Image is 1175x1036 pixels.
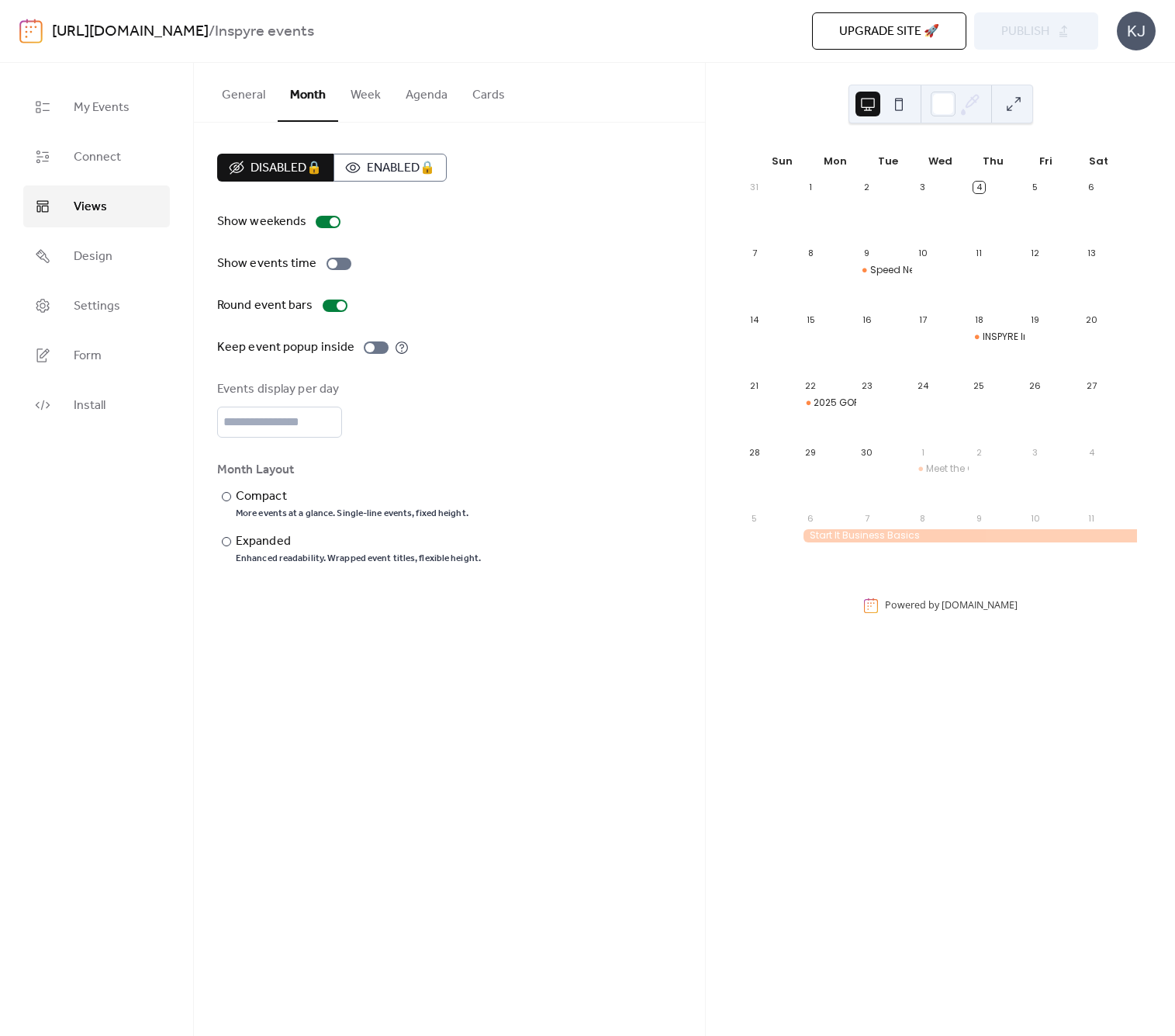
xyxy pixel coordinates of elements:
[1029,314,1041,325] div: 19
[215,17,314,47] b: Inspyre events
[23,334,170,376] a: Form
[973,248,985,259] div: 11
[973,512,985,524] div: 9
[278,63,338,122] button: Month
[912,463,968,476] div: Meet the Candidates Reception
[74,148,121,167] span: Connect
[942,599,1018,612] a: [DOMAIN_NAME]
[74,99,130,117] span: My Events
[217,461,679,480] div: Month Layout
[1086,182,1097,193] div: 6
[814,397,928,410] div: 2025 GOFCC Golf Social
[1029,380,1041,392] div: 26
[338,63,393,120] button: Week
[1029,446,1041,458] div: 3
[74,198,107,217] span: Views
[236,532,478,551] div: Expanded
[74,297,120,316] span: Settings
[217,255,317,273] div: Show events time
[926,463,1075,476] div: Meet the Candidates Reception
[809,146,862,177] div: Mon
[748,380,760,392] div: 21
[236,487,465,506] div: Compact
[1029,512,1041,524] div: 10
[1086,314,1097,325] div: 20
[804,446,816,458] div: 29
[23,285,170,327] a: Settings
[973,314,985,325] div: 18
[217,213,306,231] div: Show weekends
[236,553,481,565] div: Enhanced readability. Wrapped event titles, flexible height.
[209,17,215,47] b: /
[870,264,955,277] div: Speed Networking
[1117,12,1156,50] div: KJ
[839,23,939,41] span: Upgrade site 🚀
[861,182,873,193] div: 2
[1086,446,1097,458] div: 4
[917,446,928,458] div: 1
[917,380,928,392] div: 24
[1086,248,1097,259] div: 13
[917,248,928,259] div: 10
[217,338,354,357] div: Keep event popup inside
[861,314,873,325] div: 16
[862,146,914,177] div: Tue
[969,331,1025,344] div: INSPYRE Innovation Hub Grand Opening Celebration
[52,17,209,47] a: [URL][DOMAIN_NAME]
[917,314,928,325] div: 17
[800,529,1137,542] div: Start It Business Basics
[1029,248,1041,259] div: 12
[917,512,928,524] div: 8
[23,185,170,227] a: Views
[748,182,760,193] div: 31
[973,380,985,392] div: 25
[973,182,985,193] div: 4
[914,146,967,177] div: Wed
[812,12,966,50] button: Upgrade site 🚀
[748,512,760,524] div: 5
[74,248,112,266] span: Design
[804,380,816,392] div: 22
[23,86,170,128] a: My Events
[756,146,809,177] div: Sun
[23,384,170,426] a: Install
[74,397,105,415] span: Install
[23,235,170,277] a: Design
[460,63,517,120] button: Cards
[209,63,278,120] button: General
[19,19,43,43] img: logo
[748,248,760,259] div: 7
[217,296,313,315] div: Round event bars
[1086,380,1097,392] div: 27
[861,446,873,458] div: 30
[804,182,816,193] div: 1
[885,599,1018,612] div: Powered by
[748,446,760,458] div: 28
[804,314,816,325] div: 15
[217,380,339,399] div: Events display per day
[393,63,460,120] button: Agenda
[23,136,170,178] a: Connect
[917,182,928,193] div: 3
[1019,146,1072,177] div: Fri
[966,146,1019,177] div: Thu
[748,314,760,325] div: 14
[1086,512,1097,524] div: 11
[804,512,816,524] div: 6
[1072,146,1125,177] div: Sat
[1029,182,1041,193] div: 5
[800,397,855,410] div: 2025 GOFCC Golf Social
[236,508,468,520] div: More events at a glance. Single-line events, fixed height.
[74,347,102,366] span: Form
[856,264,912,277] div: Speed Networking
[861,512,873,524] div: 7
[861,248,873,259] div: 9
[804,248,816,259] div: 8
[973,446,985,458] div: 2
[861,380,873,392] div: 23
